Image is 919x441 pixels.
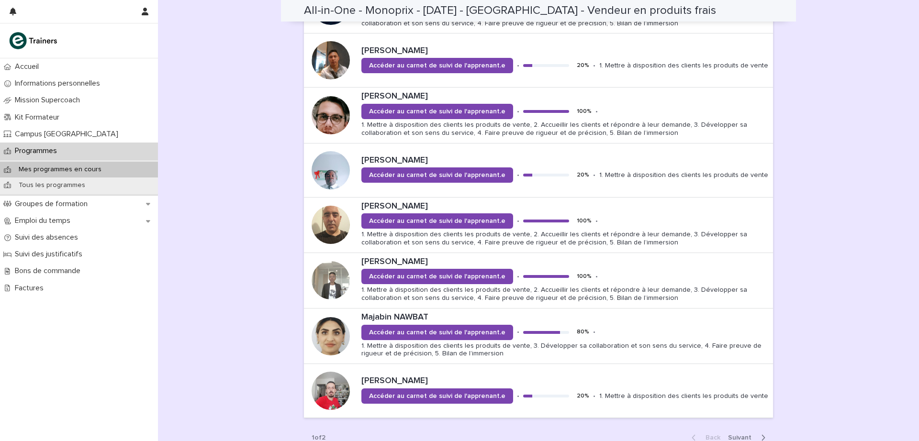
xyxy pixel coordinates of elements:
[361,312,769,323] p: Majabin NAWBAT
[361,325,513,340] a: Accéder au carnet de suivi de l'apprenant.e
[593,328,595,336] p: •
[361,167,513,183] a: Accéder au carnet de suivi de l'apprenant.e
[361,46,769,56] p: [PERSON_NAME]
[11,96,88,105] p: Mission Supercoach
[361,104,513,119] a: Accéder au carnet de suivi de l'apprenant.e
[595,273,598,281] p: •
[517,108,519,116] p: •
[599,392,768,400] p: 1. Mettre à disposition des clients les produits de vente
[304,309,773,364] a: Majabin NAWBATAccéder au carnet de suivi de l'apprenant.e•80%•1. Mettre à disposition des clients...
[361,91,769,102] p: [PERSON_NAME]
[593,171,595,179] p: •
[361,269,513,284] a: Accéder au carnet de suivi de l'apprenant.e
[599,62,768,70] p: 1. Mettre à disposition des clients les produits de vente
[361,121,769,137] p: 1. Mettre à disposition des clients les produits de vente, 2. Accueillir les clients et répondre ...
[369,273,505,280] span: Accéder au carnet de suivi de l'apprenant.e
[11,130,126,139] p: Campus [GEOGRAPHIC_DATA]
[595,108,598,116] p: •
[11,233,86,242] p: Suivi des absences
[369,329,505,336] span: Accéder au carnet de suivi de l'apprenant.e
[517,62,519,70] p: •
[369,62,505,69] span: Accéder au carnet de suivi de l'apprenant.e
[361,376,769,386] p: [PERSON_NAME]
[304,143,773,198] a: [PERSON_NAME]Accéder au carnet de suivi de l'apprenant.e•20%•1. Mettre à disposition des clients ...
[304,33,773,88] a: [PERSON_NAME]Accéder au carnet de suivi de l'apprenant.e•20%•1. Mettre à disposition des clients ...
[361,257,769,267] p: [PERSON_NAME]
[593,392,595,400] p: •
[369,172,505,178] span: Accéder au carnet de suivi de l'apprenant.e
[361,58,513,73] a: Accéder au carnet de suivi de l'apprenant.e
[11,216,78,225] p: Emploi du temps
[700,434,720,441] span: Back
[304,253,773,309] a: [PERSON_NAME]Accéder au carnet de suivi de l'apprenant.e•100%•1. Mettre à disposition des clients...
[593,62,595,70] p: •
[11,146,65,155] p: Programmes
[361,286,769,302] p: 1. Mettre à disposition des clients les produits de vente, 2. Accueillir les clients et répondre ...
[595,217,598,225] p: •
[369,218,505,224] span: Accéder au carnet de suivi de l'apprenant.e
[361,231,769,247] p: 1. Mettre à disposition des clients les produits de vente, 2. Accueillir les clients et répondre ...
[11,266,88,276] p: Bons de commande
[11,181,93,189] p: Tous les programmes
[11,250,90,259] p: Suivi des justificatifs
[728,434,757,441] span: Next
[11,62,46,71] p: Accueil
[517,392,519,400] p: •
[304,4,716,18] h2: All-in-One - Monoprix - [DATE] - [GEOGRAPHIC_DATA] - Vendeur en produits frais
[517,171,519,179] p: •
[361,388,513,404] a: Accéder au carnet de suivi de l'apprenant.e
[361,213,513,229] a: Accéder au carnet de suivi de l'apprenant.e
[304,198,773,253] a: [PERSON_NAME]Accéder au carnet de suivi de l'apprenant.e•100%•1. Mettre à disposition des clients...
[361,201,769,212] p: [PERSON_NAME]
[11,165,109,174] p: Mes programmes en cours
[577,62,589,70] div: 20 %
[369,393,505,399] span: Accéder au carnet de suivi de l'apprenant.e
[304,364,773,418] a: [PERSON_NAME]Accéder au carnet de suivi de l'apprenant.e•20%•1. Mettre à disposition des clients ...
[599,171,768,179] p: 1. Mettre à disposition des clients les produits de vente
[361,155,769,166] p: [PERSON_NAME]
[517,273,519,281] p: •
[11,199,95,209] p: Groupes de formation
[369,108,505,115] span: Accéder au carnet de suivi de l'apprenant.e
[577,171,589,179] div: 20 %
[8,31,60,50] img: K0CqGN7SDeD6s4JG8KQk
[361,342,769,358] p: 1. Mettre à disposition des clients les produits de vente, 3. Développer sa collaboration et son ...
[577,328,589,336] div: 80 %
[304,88,773,143] a: [PERSON_NAME]Accéder au carnet de suivi de l'apprenant.e•100%•1. Mettre à disposition des clients...
[577,108,592,116] div: 100 %
[11,113,67,122] p: Kit Formateur
[577,217,592,225] div: 100 %
[11,79,108,88] p: Informations personnelles
[577,392,589,400] div: 20 %
[517,217,519,225] p: •
[517,328,519,336] p: •
[577,273,592,281] div: 100 %
[11,284,51,293] p: Factures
